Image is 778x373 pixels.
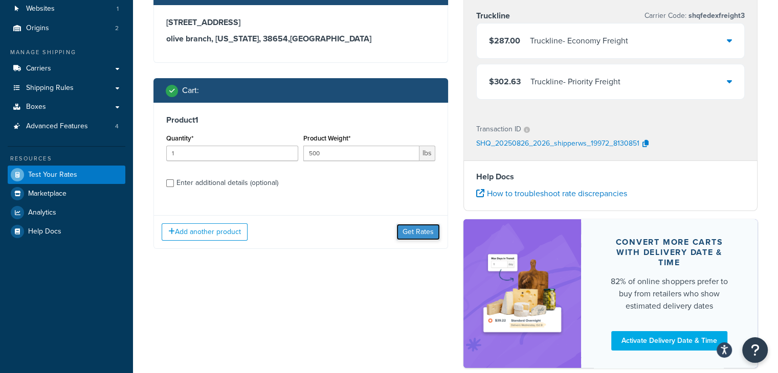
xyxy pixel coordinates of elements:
a: Help Docs [8,222,125,241]
span: Test Your Rates [28,171,77,179]
li: Advanced Features [8,117,125,136]
h3: Product 1 [166,115,435,125]
p: Carrier Code: [644,9,745,23]
label: Product Weight* [303,134,350,142]
span: Websites [26,5,55,13]
button: Get Rates [396,224,440,240]
input: 0.0 [166,146,298,161]
span: Help Docs [28,227,61,236]
h3: Truckline [476,11,510,21]
input: 0.00 [303,146,419,161]
a: Analytics [8,203,125,222]
a: Advanced Features4 [8,117,125,136]
span: 1 [117,5,119,13]
span: Analytics [28,208,56,217]
div: Enter additional details (optional) [176,176,278,190]
div: Truckline - Economy Freight [530,34,628,48]
button: Add another product [162,223,248,241]
span: $287.00 [489,35,520,46]
a: Shipping Rules [8,79,125,98]
span: 2 [115,24,119,33]
button: Open Resource Center [742,337,768,363]
span: Marketplace [28,190,66,198]
a: Activate Delivery Date & Time [611,331,727,351]
h3: [STREET_ADDRESS] [166,17,435,28]
div: Manage Shipping [8,48,125,57]
span: Origins [26,24,49,33]
input: Enter additional details (optional) [166,179,174,187]
span: $302.63 [489,76,521,87]
span: Boxes [26,103,46,111]
span: shqfedexfreight3 [686,10,745,21]
p: Transaction ID [476,122,521,136]
img: feature-image-ddt-36eae7f7280da8017bfb280eaccd9c446f90b1fe08728e4019434db127062ab4.png [479,235,566,353]
div: 82% of online shoppers prefer to buy from retailers who show estimated delivery dates [606,275,733,312]
a: Test Your Rates [8,166,125,184]
a: Carriers [8,59,125,78]
div: Convert more carts with delivery date & time [606,237,733,268]
a: Origins2 [8,19,125,38]
span: Shipping Rules [26,84,74,92]
label: Quantity* [166,134,193,142]
a: Marketplace [8,184,125,203]
div: Resources [8,154,125,163]
span: lbs [419,146,435,161]
p: SHQ_20250826_2026_shipperws_19972_8130851 [476,136,639,152]
li: Origins [8,19,125,38]
span: Advanced Features [26,122,88,131]
a: Boxes [8,98,125,116]
a: How to troubleshoot rate discrepancies [476,188,627,199]
h3: olive branch, [US_STATE], 38654 , [GEOGRAPHIC_DATA] [166,34,435,44]
span: Carriers [26,64,51,73]
h4: Help Docs [476,171,745,183]
h2: Cart : [182,86,199,95]
div: Truckline - Priority Freight [530,75,620,89]
span: 4 [115,122,119,131]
